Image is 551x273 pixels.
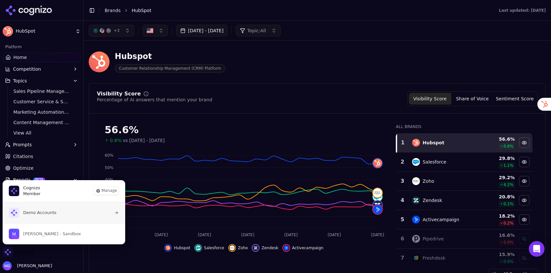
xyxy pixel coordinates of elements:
[115,64,225,73] span: Customer Relationship Management (CRM) Platform
[373,201,382,210] img: zendesk
[519,176,529,186] button: Hide zoho data
[147,27,153,34] img: United States
[241,233,255,237] tspan: [DATE]
[3,247,13,257] img: Cognizo
[9,229,19,239] img: Melissa Dowd - Sandbox
[110,137,122,144] span: 0.8%
[196,245,201,251] img: salesforce
[373,188,382,197] img: zoho
[13,98,70,105] span: Customer Service & Support Ticketing
[423,159,446,165] div: Salesforce
[503,221,514,226] span: 0.2 %
[230,245,235,251] img: zoho
[165,245,171,251] img: hubspot
[503,163,514,168] span: 1.1 %
[105,178,113,182] tspan: 40%
[412,235,420,243] img: pipedrive
[3,26,13,36] img: HubSpot
[373,159,382,168] img: hubspot
[13,119,70,126] span: Content Management & SEO Optimization
[451,93,494,105] button: Share of Voice
[396,124,532,129] div: All Brands
[503,182,514,187] span: 4.2 %
[2,202,126,244] div: List of all organization memberships
[13,130,70,136] span: View All
[282,244,323,252] button: Hide activecampaign data
[503,240,514,245] span: 0.9 %
[399,216,406,223] div: 5
[94,187,119,195] button: Manage
[13,78,27,84] span: Topics
[252,244,278,252] button: Hide zendesk data
[13,165,34,171] span: Optimize
[519,214,529,225] button: Hide activecampaign data
[16,28,73,34] span: HubSpot
[13,141,32,148] span: Prompts
[155,233,168,237] tspan: [DATE]
[423,236,444,242] div: Pipedrive
[33,178,45,182] span: BETA
[529,241,544,257] div: Open Intercom Messenger
[423,197,442,204] div: Zendesk
[519,157,529,167] button: Hide salesforce data
[480,136,515,142] div: 56.6 %
[399,254,406,262] div: 7
[14,263,52,269] span: [PERSON_NAME]
[284,233,298,237] tspan: [DATE]
[503,144,514,149] span: 0.8 %
[519,137,529,148] button: Hide hubspot data
[198,233,211,237] tspan: [DATE]
[3,180,125,244] div: Cognizo is active
[13,88,70,94] span: Sales Pipeline Management & Deal Tracking
[480,232,515,238] div: 16.6 %
[105,8,121,13] a: Brands
[423,216,459,223] div: Activecampaign
[176,25,228,36] button: [DATE] - [DATE]
[399,235,406,243] div: 6
[164,244,190,252] button: Hide hubspot data
[412,254,420,262] img: freshdesk
[423,139,444,146] div: Hubspot
[284,245,289,251] img: activecampaign
[115,51,225,62] div: Hubspot
[480,194,515,200] div: 20.8 %
[105,7,486,14] nav: breadcrumb
[423,255,445,261] div: Freshdesk
[3,247,34,257] button: Close organization switcher
[194,244,224,252] button: Hide salesforce data
[292,245,323,251] span: Activecampaign
[373,205,382,214] img: activecampaign
[132,7,151,14] span: HubSpot
[105,165,113,170] tspan: 50%
[423,178,434,184] div: Zoho
[503,201,514,207] span: 0.1 %
[204,245,224,251] span: Salesforce
[519,195,529,206] button: Hide zendesk data
[238,245,248,251] span: Zoho
[13,177,31,183] span: Reports
[13,54,27,61] span: Home
[412,177,420,185] img: zoho
[399,196,406,204] div: 4
[480,213,515,219] div: 18.2 %
[97,96,212,103] div: Percentage of AI answers that mention your brand
[412,158,420,166] img: salesforce
[9,208,19,218] img: Demo Accounts
[174,245,190,251] span: Hubspot
[409,93,451,105] button: Visibility Score
[3,42,81,52] div: Platform
[123,137,165,144] span: vs [DATE] - [DATE]
[399,158,406,166] div: 2
[412,196,420,204] img: zendesk
[9,186,19,196] img: Cognizo
[23,231,81,237] span: Melissa Dowd - Sandbox
[480,251,515,258] div: 15.9 %
[371,233,384,237] tspan: [DATE]
[261,245,278,251] span: Zendesk
[519,253,529,263] button: Show freshdesk data
[114,28,120,33] span: + 3
[13,109,70,115] span: Marketing Automation & Lead Nurturing
[89,51,110,72] img: HubSpot
[499,8,546,13] div: Last updated: [DATE]
[105,124,383,136] div: 56.6%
